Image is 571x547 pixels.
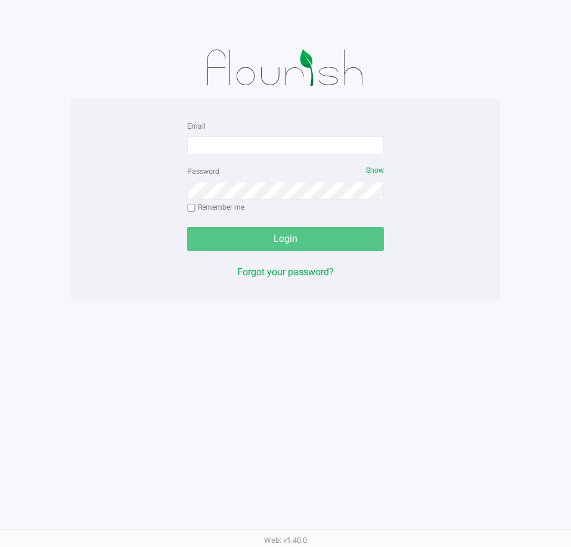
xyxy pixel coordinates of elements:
[187,202,244,213] label: Remember me
[237,265,334,279] button: Forgot your password?
[264,536,307,545] span: Web: v1.40.0
[187,121,206,132] label: Email
[187,204,195,212] input: Remember me
[366,166,384,175] span: Show
[187,166,219,177] label: Password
